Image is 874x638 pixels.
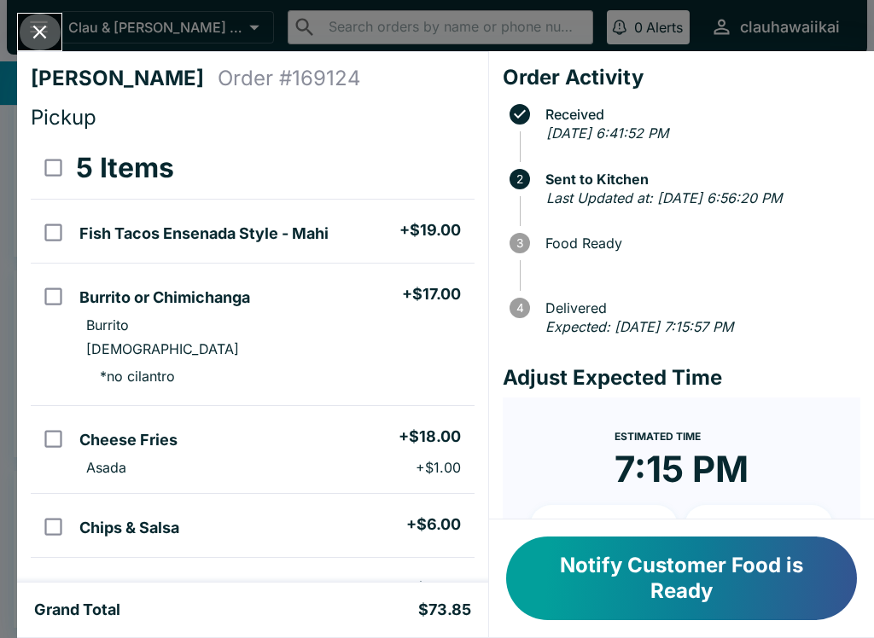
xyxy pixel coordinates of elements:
[416,459,461,476] p: + $1.00
[399,426,461,447] h5: + $18.00
[537,171,860,187] span: Sent to Kitchen
[537,235,860,251] span: Food Ready
[218,66,361,91] h4: Order # 169124
[79,430,178,450] h5: Cheese Fries
[530,505,679,548] button: + 10
[503,365,860,391] h4: Adjust Expected Time
[406,514,461,535] h5: + $6.00
[79,518,179,538] h5: Chips & Salsa
[18,14,61,50] button: Close
[615,447,749,491] time: 7:15 PM
[86,368,175,385] p: * no cilantro
[402,284,461,304] h5: + $17.00
[31,105,96,130] span: Pickup
[546,189,782,206] em: Last Updated at: [DATE] 6:56:20 PM
[516,301,523,315] text: 4
[685,505,833,548] button: + 20
[506,536,857,620] button: Notify Customer Food is Ready
[86,340,239,357] p: [DEMOGRAPHIC_DATA]
[31,137,475,621] table: orders table
[34,600,120,620] h5: Grand Total
[537,107,860,122] span: Received
[399,220,461,241] h5: + $19.00
[503,65,860,90] h4: Order Activity
[537,300,860,316] span: Delivered
[516,236,523,250] text: 3
[545,318,733,335] em: Expected: [DATE] 7:15:57 PM
[405,578,461,599] h5: + $3.00
[418,600,471,620] h5: $73.85
[31,66,218,91] h4: [PERSON_NAME]
[76,151,174,185] h3: 5 Items
[546,125,668,142] em: [DATE] 6:41:52 PM
[79,287,250,308] h5: Burrito or Chimichanga
[86,459,126,476] p: Asada
[516,172,523,186] text: 2
[79,223,329,244] h5: Fish Tacos Ensenada Style - Mahi
[615,430,701,443] span: Estimated Time
[86,316,129,333] p: Burrito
